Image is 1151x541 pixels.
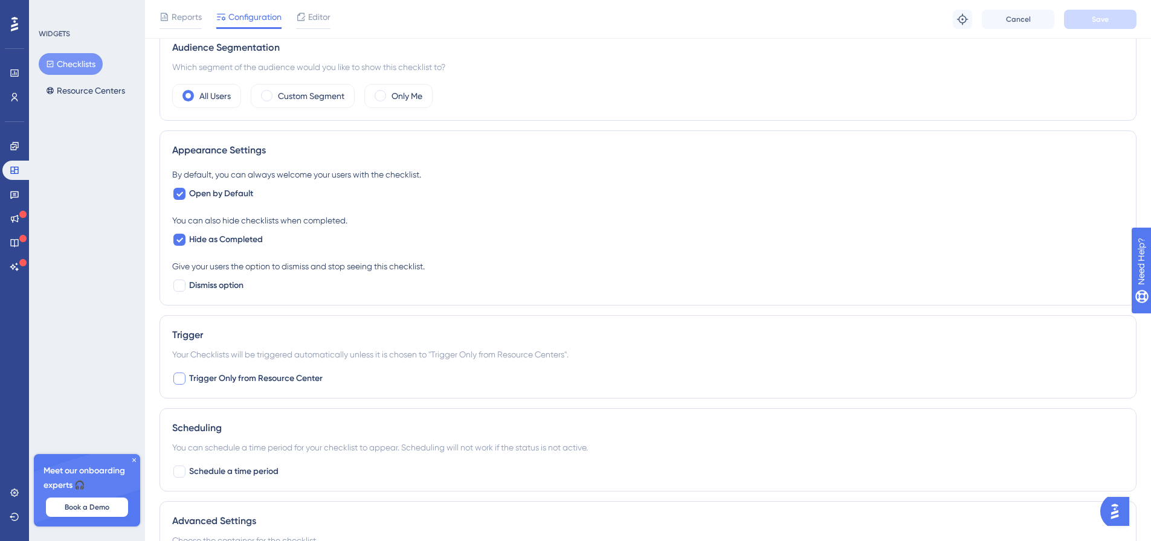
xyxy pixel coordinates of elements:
iframe: UserGuiding AI Assistant Launcher [1100,493,1136,530]
button: Save [1064,10,1136,29]
label: Only Me [392,89,422,103]
span: Editor [308,10,330,24]
label: All Users [199,89,231,103]
div: Trigger [172,328,1124,342]
span: Meet our onboarding experts 🎧 [44,464,131,493]
span: Need Help? [28,3,76,18]
div: You can also hide checklists when completed. [172,213,1124,228]
div: By default, you can always welcome your users with the checklist. [172,167,1124,182]
span: Reports [172,10,202,24]
span: Schedule a time period [189,464,279,479]
label: Custom Segment [278,89,344,103]
span: Cancel [1006,14,1031,24]
div: Your Checklists will be triggered automatically unless it is chosen to "Trigger Only from Resourc... [172,347,1124,362]
span: Book a Demo [65,502,109,512]
button: Book a Demo [46,498,128,517]
div: Which segment of the audience would you like to show this checklist to? [172,60,1124,74]
div: You can schedule a time period for your checklist to appear. Scheduling will not work if the stat... [172,440,1124,455]
div: WIDGETS [39,29,70,39]
button: Cancel [982,10,1054,29]
span: Open by Default [189,187,253,201]
span: Hide as Completed [189,232,263,247]
span: Trigger Only from Resource Center [189,371,323,386]
span: Configuration [228,10,282,24]
div: Advanced Settings [172,514,1124,528]
span: Save [1092,14,1109,24]
button: Resource Centers [39,80,132,101]
span: Dismiss option [189,278,243,293]
div: Appearance Settings [172,143,1124,158]
div: Audience Segmentation [172,40,1124,55]
div: Give your users the option to dismiss and stop seeing this checklist. [172,259,1124,274]
div: Scheduling [172,421,1124,435]
button: Checklists [39,53,103,75]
